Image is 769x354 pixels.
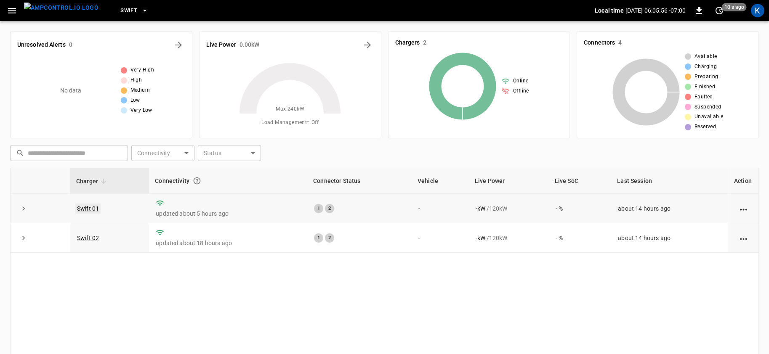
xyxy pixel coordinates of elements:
[476,204,485,213] p: - kW
[611,194,728,223] td: about 14 hours ago
[17,202,30,215] button: expand row
[130,96,140,105] span: Low
[412,223,469,253] td: -
[618,38,622,48] h6: 4
[206,40,236,50] h6: Live Power
[694,93,713,101] span: Faulted
[314,204,323,213] div: 1
[549,223,612,253] td: - %
[694,53,717,61] span: Available
[261,119,319,127] span: Load Management = Off
[76,176,109,186] span: Charger
[325,233,334,243] div: 2
[513,77,528,85] span: Online
[120,6,137,16] span: Swift
[156,239,301,247] p: updated about 18 hours ago
[24,3,98,13] img: ampcontrol.io logo
[728,168,758,194] th: Action
[17,40,66,50] h6: Unresolved Alerts
[625,6,686,15] p: [DATE] 06:05:56 -07:00
[549,194,612,223] td: - %
[276,105,304,114] span: Max. 240 kW
[513,87,529,95] span: Offline
[694,113,723,121] span: Unavailable
[611,223,728,253] td: about 14 hours ago
[694,63,717,71] span: Charging
[722,3,747,11] span: 10 s ago
[239,40,260,50] h6: 0.00 kW
[584,38,615,48] h6: Connectors
[694,73,718,81] span: Preparing
[469,168,549,194] th: Live Power
[189,173,205,188] button: Connection between the charger and our software.
[172,38,185,52] button: All Alerts
[738,204,749,213] div: action cell options
[595,6,624,15] p: Local time
[130,66,154,74] span: Very High
[423,38,426,48] h6: 2
[751,4,764,17] div: profile-icon
[75,203,101,214] a: Swift 01
[694,123,716,131] span: Reserved
[307,168,412,194] th: Connector Status
[713,4,726,17] button: set refresh interval
[69,40,72,50] h6: 0
[325,204,334,213] div: 2
[77,235,99,241] a: Swift 02
[611,168,728,194] th: Last Session
[314,233,323,243] div: 1
[155,173,301,188] div: Connectivity
[130,76,142,85] span: High
[476,234,485,242] p: - kW
[156,209,301,218] p: updated about 5 hours ago
[361,38,374,52] button: Energy Overview
[412,194,469,223] td: -
[549,168,612,194] th: Live SoC
[738,234,749,242] div: action cell options
[17,232,30,244] button: expand row
[117,3,152,19] button: Swift
[130,86,150,95] span: Medium
[60,86,82,95] p: No data
[476,234,542,242] div: / 120 kW
[130,106,152,115] span: Very Low
[395,38,420,48] h6: Chargers
[694,83,715,91] span: Finished
[694,103,721,111] span: Suspended
[476,204,542,213] div: / 120 kW
[412,168,469,194] th: Vehicle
